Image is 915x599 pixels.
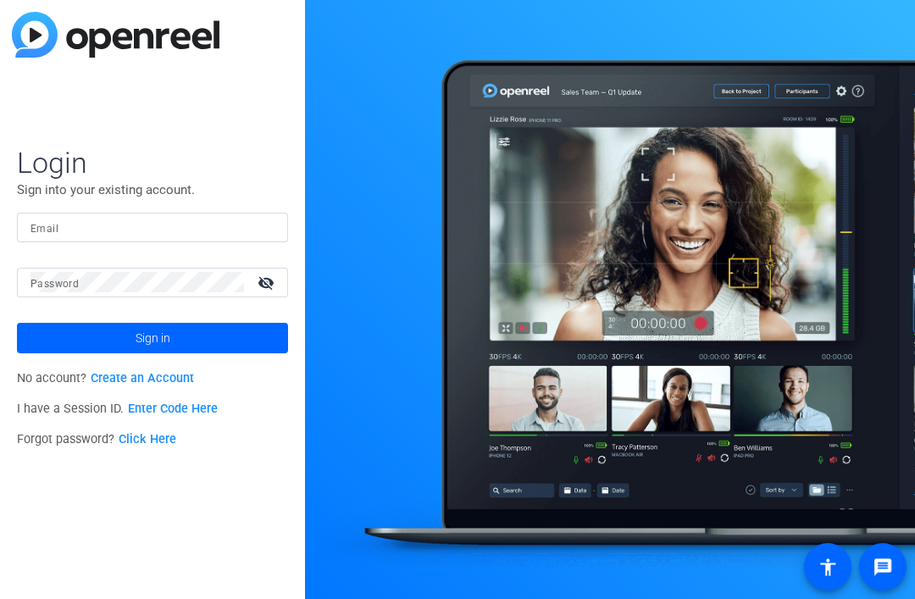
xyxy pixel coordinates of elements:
img: blue-gradient.svg [12,12,219,58]
mat-icon: visibility_off [247,270,288,295]
span: Sign in [136,317,170,359]
mat-icon: accessibility [818,557,838,577]
a: Create an Account [91,371,194,385]
span: Forgot password? [17,432,176,446]
mat-label: Email [30,223,58,235]
a: Click Here [119,432,176,446]
button: Sign in [17,323,288,353]
p: Sign into your existing account. [17,180,288,199]
mat-label: Password [30,278,79,290]
span: I have a Session ID. [17,402,218,416]
span: No account? [17,371,194,385]
a: Enter Code Here [128,402,218,416]
input: Enter Email Address [30,217,274,237]
mat-icon: message [873,557,893,577]
span: Login [17,145,288,180]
